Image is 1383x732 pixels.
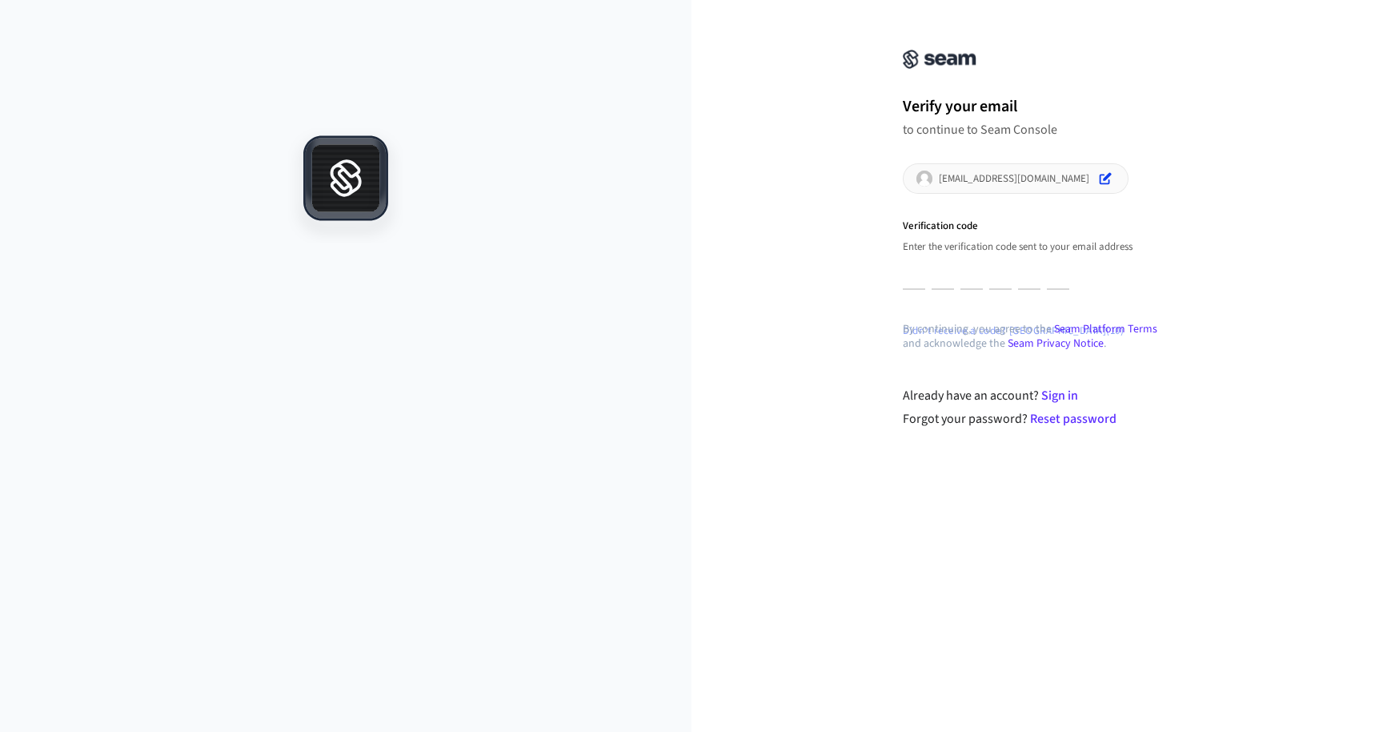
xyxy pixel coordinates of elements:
[960,259,983,290] input: Digit 3
[903,219,1172,234] p: Verification code
[1018,259,1040,290] input: Digit 5
[903,259,925,290] input: Enter verification code. Digit 1
[903,409,1173,428] div: Forgot your password?
[903,95,1172,119] h1: Verify your email
[903,386,1173,405] div: Already have an account?
[1008,336,1104,352] a: Seam Privacy Notice
[989,259,1012,290] input: Digit 4
[903,322,1172,351] p: By continuing, you agree to the and acknowledge the .
[903,240,1172,253] p: Enter the verification code sent to your email address
[1030,410,1116,428] a: Reset password
[1054,321,1157,337] a: Seam Platform Terms
[1041,387,1078,404] a: Sign in
[903,122,1172,138] p: to continue to Seam Console
[932,259,954,290] input: Digit 2
[939,172,1089,185] p: [EMAIL_ADDRESS][DOMAIN_NAME]
[1047,259,1069,290] input: Digit 6
[1096,169,1115,188] button: Edit
[903,50,976,69] img: Seam Console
